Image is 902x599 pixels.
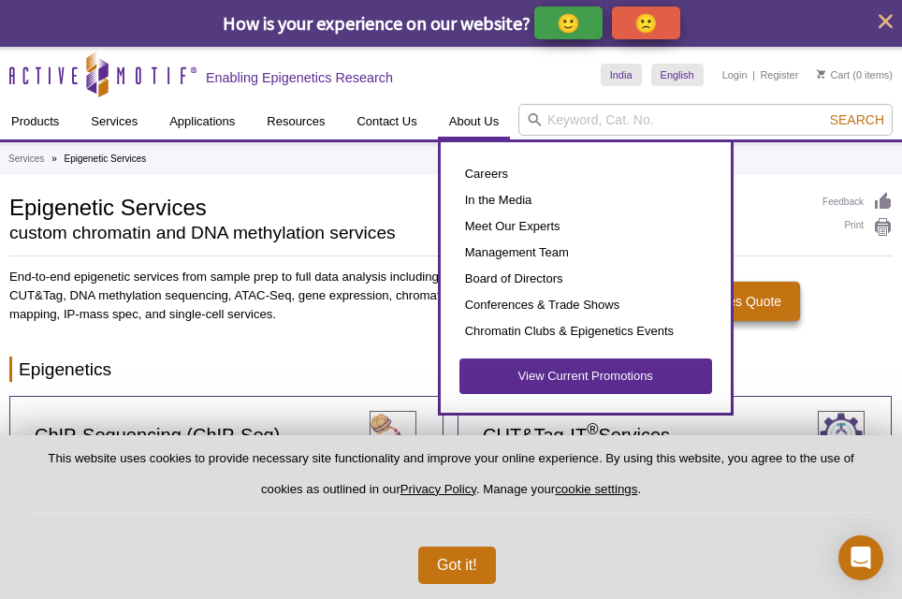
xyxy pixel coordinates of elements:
span: ChIP-Sequencing (ChIP-Seq) Services [35,425,280,468]
a: About Us [438,104,510,139]
li: | [752,64,755,86]
a: Register [760,68,798,81]
h2: Enabling Epigenetics Research [206,69,393,86]
h1: Epigenetic Services [9,192,804,220]
a: Management Team [459,240,712,266]
div: Open Intercom Messenger [838,535,883,580]
a: Applications [158,104,246,139]
button: Got it! [418,547,496,584]
span: How is your experience on our website? [223,11,531,35]
input: Keyword, Cat. No. [518,104,893,136]
a: Careers [459,161,712,187]
span: CUT&Tag-IT Services [483,425,670,446]
li: » [51,153,57,164]
a: Services [80,104,149,139]
a: India [601,64,642,86]
li: Epigenetic Services [64,153,146,164]
a: Contact Us [345,104,428,139]
a: Resources [255,104,336,139]
img: CUT&Tag-IT® Services [818,411,865,458]
a: Meet Our Experts [459,213,712,240]
a: View Current Promotions [459,358,712,394]
a: Services [8,151,44,168]
button: Search [824,111,890,128]
a: ChIP-Sequencing (ChIP-Seq) Services [29,416,346,479]
img: ChIP-Seq Services [370,411,416,458]
a: English [651,64,704,86]
sup: ® [587,421,598,439]
img: Your Cart [817,69,825,79]
p: End-to-end epigenetic services from sample prep to full data analysis including ChIP-Seq, CUT&Tag... [9,268,531,324]
li: (0 items) [817,64,893,86]
a: Feedback [822,192,893,212]
a: Login [722,68,748,81]
button: cookie settings [555,482,637,496]
a: Board of Directors [459,266,712,292]
button: close [874,9,897,33]
h2: custom chromatin and DNA methylation services [9,225,804,241]
a: Conferences & Trade Shows [459,292,712,318]
p: This website uses cookies to provide necessary site functionality and improve your online experie... [30,450,872,513]
a: In the Media [459,187,712,213]
a: CUT&Tag-IT®Services [477,416,676,457]
a: Cart [817,68,850,81]
a: Privacy Policy [400,482,476,496]
h2: Epigenetics [9,357,893,382]
span: Search [830,112,884,127]
p: 🙁 [634,11,658,35]
p: 🙂 [557,11,580,35]
a: Chromatin Clubs & Epigenetics Events [459,318,712,344]
a: Print [822,217,893,238]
